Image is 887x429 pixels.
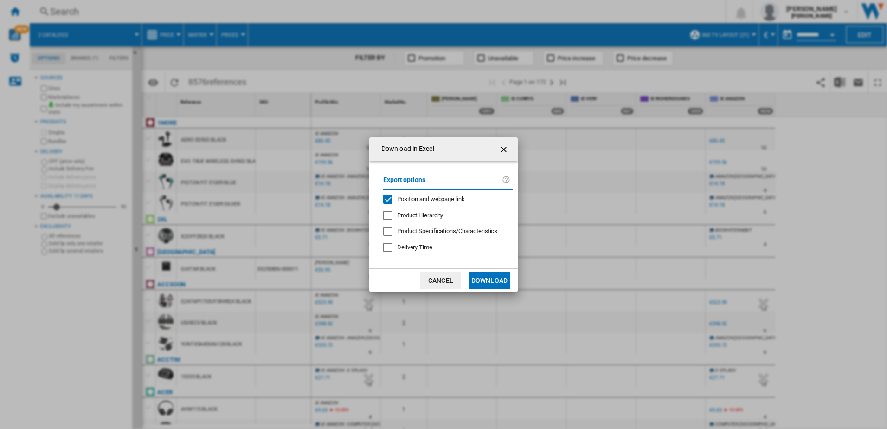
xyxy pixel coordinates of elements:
md-checkbox: Position and webpage link [383,195,506,204]
span: Product Specifications/Characteristics [397,227,497,234]
span: Delivery Time [397,244,432,251]
button: getI18NText('BUTTONS.CLOSE_DIALOG') [495,140,514,158]
label: Export options [383,175,502,192]
span: Product Hierarchy [397,212,443,219]
ng-md-icon: getI18NText('BUTTONS.CLOSE_DIALOG') [499,144,510,155]
md-checkbox: Product Hierarchy [383,211,506,220]
span: Position and webpage link [397,195,465,202]
md-checkbox: Delivery Time [383,243,513,252]
h4: Download in Excel [377,144,434,154]
button: Download [469,272,510,289]
div: Only applies to Category View [397,227,497,235]
button: Cancel [420,272,461,289]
